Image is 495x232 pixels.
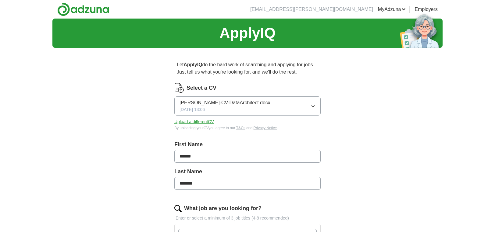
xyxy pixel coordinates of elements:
[180,106,205,113] span: [DATE] 13:06
[236,126,245,130] a: T&Cs
[174,168,321,176] label: Last Name
[174,140,321,149] label: First Name
[174,59,321,78] p: Let do the hard work of searching and applying for jobs. Just tell us what you're looking for, an...
[378,6,406,13] a: MyAdzuna
[174,119,214,125] button: Upload a differentCV
[219,22,276,44] h1: ApplyIQ
[174,215,321,221] p: Enter or select a minimum of 3 job titles (4-8 recommended)
[187,84,216,92] label: Select a CV
[180,99,270,106] span: [PERSON_NAME]-CV-DataArchitect.docx
[250,6,373,13] li: [EMAIL_ADDRESS][PERSON_NAME][DOMAIN_NAME]
[174,125,321,131] div: By uploading your CV you agree to our and .
[57,2,109,16] img: Adzuna logo
[183,62,202,67] strong: ApplyIQ
[174,205,182,212] img: search.png
[174,96,321,116] button: [PERSON_NAME]-CV-DataArchitect.docx[DATE] 13:06
[415,6,438,13] a: Employers
[254,126,277,130] a: Privacy Notice
[174,83,184,93] img: CV Icon
[184,204,262,213] label: What job are you looking for?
